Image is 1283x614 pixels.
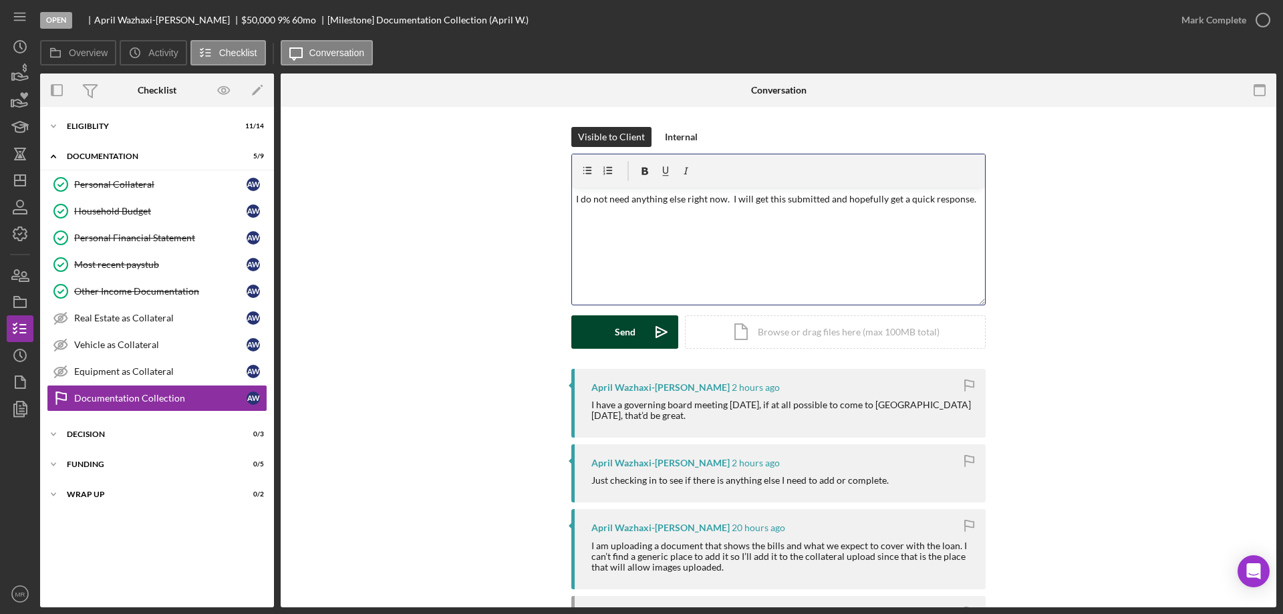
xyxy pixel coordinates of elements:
[138,85,176,96] div: Checklist
[241,14,275,25] span: $50,000
[591,458,730,468] div: April Wazhaxi-[PERSON_NAME]
[67,460,231,468] div: Funding
[47,331,267,358] a: Vehicle as CollateralAW
[277,15,290,25] div: 9 %
[1168,7,1276,33] button: Mark Complete
[732,522,785,533] time: 2025-10-06 22:02
[732,458,780,468] time: 2025-10-07 16:51
[240,152,264,160] div: 5 / 9
[281,40,374,65] button: Conversation
[240,490,264,498] div: 0 / 2
[591,475,889,486] div: Just checking in to see if there is anything else I need to add or complete.
[1238,555,1270,587] div: Open Intercom Messenger
[47,278,267,305] a: Other Income DocumentationAW
[67,122,231,130] div: Eligiblity
[74,313,247,323] div: Real Estate as Collateral
[74,206,247,216] div: Household Budget
[578,127,645,147] div: Visible to Client
[74,233,247,243] div: Personal Financial Statement
[1181,7,1246,33] div: Mark Complete
[247,178,260,191] div: A W
[94,15,241,25] div: April Wazhaxi-[PERSON_NAME]
[247,365,260,378] div: A W
[74,179,247,190] div: Personal Collateral
[732,382,780,393] time: 2025-10-07 16:51
[67,152,231,160] div: Documentation
[47,358,267,385] a: Equipment as CollateralAW
[571,127,652,147] button: Visible to Client
[658,127,704,147] button: Internal
[591,400,972,421] div: I have a governing board meeting [DATE], if at all possible to come to [GEOGRAPHIC_DATA] [DATE], ...
[292,15,316,25] div: 60 mo
[240,430,264,438] div: 0 / 3
[751,85,807,96] div: Conversation
[247,285,260,298] div: A W
[47,305,267,331] a: Real Estate as CollateralAW
[615,315,635,349] div: Send
[40,12,72,29] div: Open
[47,224,267,251] a: Personal Financial StatementAW
[40,40,116,65] button: Overview
[665,127,698,147] div: Internal
[190,40,266,65] button: Checklist
[67,490,231,498] div: Wrap up
[247,258,260,271] div: A W
[571,315,678,349] button: Send
[591,382,730,393] div: April Wazhaxi-[PERSON_NAME]
[74,339,247,350] div: Vehicle as Collateral
[309,47,365,58] label: Conversation
[69,47,108,58] label: Overview
[47,171,267,198] a: Personal CollateralAW
[219,47,257,58] label: Checklist
[240,460,264,468] div: 0 / 5
[148,47,178,58] label: Activity
[67,430,231,438] div: Decision
[74,286,247,297] div: Other Income Documentation
[74,366,247,377] div: Equipment as Collateral
[247,338,260,351] div: A W
[7,581,33,607] button: MR
[247,231,260,245] div: A W
[247,204,260,218] div: A W
[247,392,260,405] div: A W
[47,385,267,412] a: Documentation CollectionAW
[327,15,529,25] div: [Milestone] Documentation Collection (April W.)
[576,192,982,206] p: I do not need anything else right now. I will get this submitted and hopefully get a quick response.
[240,122,264,130] div: 11 / 14
[74,259,247,270] div: Most recent paystub
[247,311,260,325] div: A W
[120,40,186,65] button: Activity
[15,591,25,598] text: MR
[74,393,247,404] div: Documentation Collection
[591,522,730,533] div: April Wazhaxi-[PERSON_NAME]
[47,251,267,278] a: Most recent paystubAW
[47,198,267,224] a: Household BudgetAW
[591,541,972,573] div: I am uploading a document that shows the bills and what we expect to cover with the loan. I can’t...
